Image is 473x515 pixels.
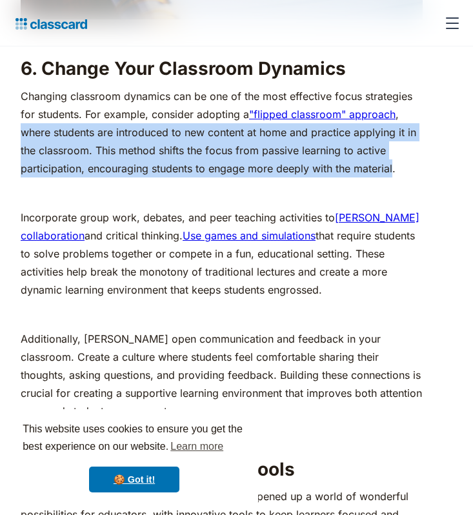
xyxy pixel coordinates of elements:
p: Changing classroom dynamics can be one of the most effective focus strategies for students. For e... [21,87,423,177]
a: learn more about cookies [168,437,225,456]
a: "flipped classroom" approach [249,108,396,121]
div: cookieconsent [10,409,258,505]
a: Use games and simulations [183,229,316,242]
p: Additionally, [PERSON_NAME] open communication and feedback in your classroom. Create a culture w... [21,330,423,420]
strong: 6. Change Your Classroom Dynamics [21,57,346,79]
p: Incorporate group work, debates, and peer teaching activities to and critical thinking. that requ... [21,208,423,299]
a: dismiss cookie message [89,467,179,492]
p: ‍ [21,184,423,202]
span: This website uses cookies to ensure you get the best experience on our website. [23,421,246,456]
a: home [10,14,87,32]
a: [PERSON_NAME] collaboration [21,211,419,242]
p: ‍ [21,305,423,323]
div: menu [437,8,463,39]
